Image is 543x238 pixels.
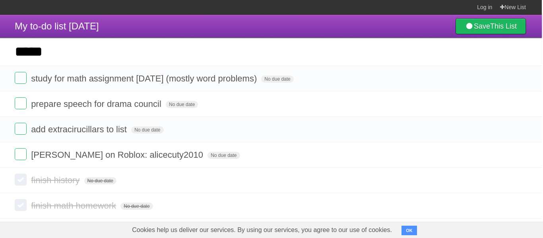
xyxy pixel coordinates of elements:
[15,123,27,135] label: Done
[120,203,153,210] span: No due date
[31,99,163,109] span: prepare speech for drama council
[208,152,240,159] span: No due date
[31,74,259,83] span: study for math assignment [DATE] (mostly word problems)
[15,148,27,160] label: Done
[15,199,27,211] label: Done
[15,174,27,186] label: Done
[401,226,417,235] button: OK
[15,21,99,31] span: My to-do list [DATE]
[131,126,163,134] span: No due date
[456,18,526,34] a: SaveThis List
[31,124,129,134] span: add extracirucillars to list
[166,101,198,108] span: No due date
[124,222,400,238] span: Cookies help us deliver our services. By using our services, you agree to our use of cookies.
[84,177,116,184] span: No due date
[31,201,118,211] span: finish math homework
[15,72,27,84] label: Done
[261,75,293,83] span: No due date
[490,22,517,30] b: This List
[31,150,205,160] span: [PERSON_NAME] on Roblox: alicecuty2010
[15,97,27,109] label: Done
[31,175,81,185] span: finish history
